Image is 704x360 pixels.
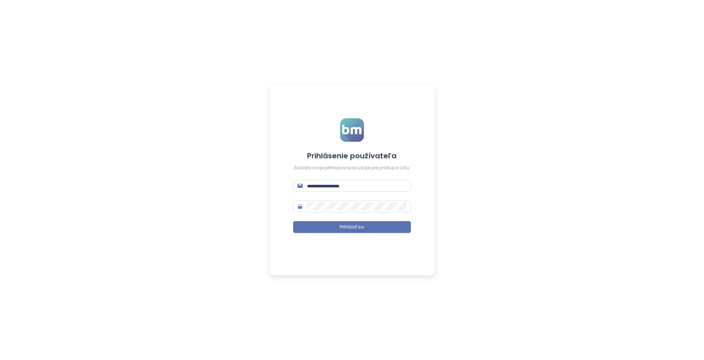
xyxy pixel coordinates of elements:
span: lock [298,204,303,209]
span: mail [298,183,303,188]
button: Prihlásiť sa [293,221,411,233]
h4: Prihlásenie používateľa [293,151,411,161]
div: Zadajte svoje prihlasovacie údaje pre prístup k účtu. [293,165,411,172]
img: logo [340,118,364,142]
span: Prihlásiť sa [340,224,364,231]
